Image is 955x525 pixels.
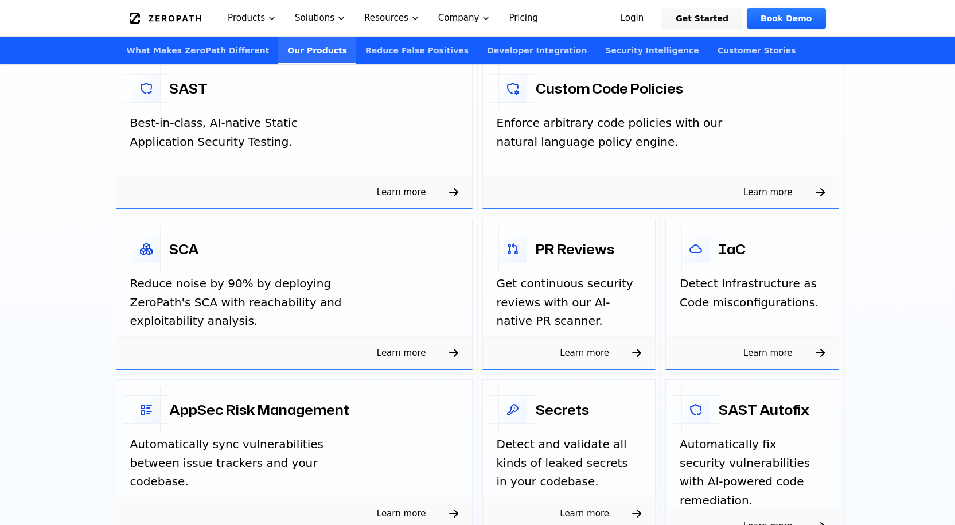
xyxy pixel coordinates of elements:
[130,114,360,151] p: Best-in-class, AI-native Static Application Security Testing.
[680,435,825,510] p: Automatically fix security vulnerabilities with AI-powered code remediation.
[536,400,589,419] h3: Secrets
[478,53,844,214] a: Custom Code PoliciesEnforce arbitrary code policies with our natural language policy engine.Learn...
[278,37,356,64] a: Our Products
[356,37,478,64] a: Reduce False Positives
[536,79,683,98] h3: Custom Code Policies
[497,435,642,491] p: Detect and validate all kinds of leaked secrets in your codebase.
[662,8,742,29] a: Get Started
[111,214,478,375] a: SCAReduce noise by 90% by deploying ZeroPath's SCA with reachability and exploitability analysis....
[363,504,440,523] span: Learn more
[111,53,478,214] a: SASTBest-in-class, AI-native Static Application Security Testing.Learn more
[130,274,360,330] p: Reduce noise by 90% by deploying ZeroPath's SCA with reachability and exploitability analysis.
[747,8,825,29] a: Book Demo
[169,400,349,419] h3: AppSec Risk Management
[118,37,279,64] a: What Makes ZeroPath Different
[130,435,360,491] p: Automatically sync vulnerabilities between issue trackers and your codebase.
[497,274,642,330] p: Get continuous security reviews with our AI-native PR scanner.
[478,37,596,64] a: Developer Integration
[680,274,825,312] p: Detect Infrastructure as Code misconfigurations.
[363,183,440,201] span: Learn more
[546,504,623,523] span: Learn more
[169,240,199,258] h3: SCA
[719,400,809,419] h3: SAST Autofix
[719,240,746,258] h3: IaC
[661,214,844,375] a: IaCDetect Infrastructure as Code misconfigurations.Learn more
[363,344,440,362] span: Learn more
[730,183,806,201] span: Learn more
[536,240,614,258] h3: PR Reviews
[730,344,806,362] span: Learn more
[478,214,661,375] a: PR ReviewsGet continuous security reviews with our AI-native PR scanner.Learn more
[497,114,726,151] p: Enforce arbitrary code policies with our natural language policy engine.
[607,8,658,29] a: Login
[708,37,805,64] a: Customer Stories
[596,37,708,64] a: Security Intelligence
[546,344,623,362] span: Learn more
[169,79,208,98] h3: SAST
